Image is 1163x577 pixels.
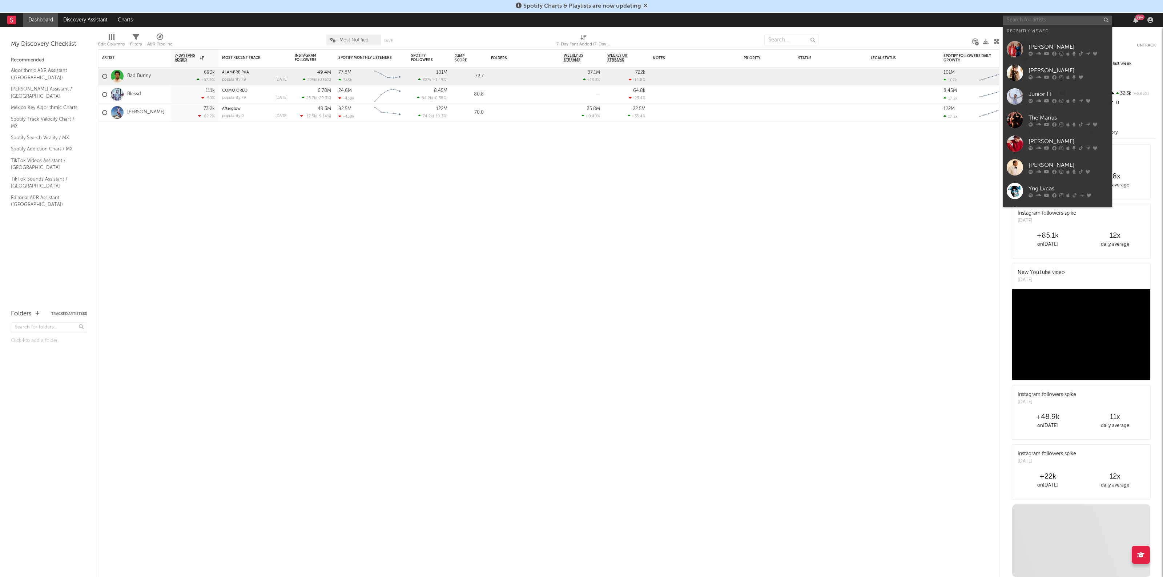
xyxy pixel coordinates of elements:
[1018,210,1076,217] div: Instagram followers spike
[222,70,249,74] a: ALAMBRE PúA
[1029,161,1108,169] div: [PERSON_NAME]
[587,106,600,111] div: 35.8M
[11,40,87,49] div: My Discovery Checklist
[11,66,80,81] a: Algorithmic A&R Assistant ([GEOGRAPHIC_DATA])
[1014,231,1081,240] div: +85.1k
[1029,66,1108,75] div: [PERSON_NAME]
[1018,391,1076,399] div: Instagram followers spike
[976,67,1009,85] svg: Chart title
[102,56,157,60] div: Artist
[275,96,287,100] div: [DATE]
[434,88,447,93] div: 8.45M
[871,56,918,60] div: Legal Status
[943,88,957,93] div: 8.45M
[11,194,80,209] a: Editorial A&R Assistant ([GEOGRAPHIC_DATA])
[222,107,241,111] a: Afterglow
[423,114,433,118] span: 74.2k
[1003,203,1112,226] a: [PERSON_NAME]
[1018,217,1076,225] div: [DATE]
[305,114,316,118] span: -17.5k
[556,40,611,49] div: 7-Day Fans Added (7-Day Fans Added)
[130,40,142,49] div: Filters
[764,35,819,45] input: Search...
[307,78,316,82] span: 225k
[222,56,277,60] div: Most Recent Track
[1014,472,1081,481] div: +22k
[11,85,80,100] a: [PERSON_NAME] Assistant / [GEOGRAPHIC_DATA]
[943,78,957,82] div: 107k
[317,96,330,100] span: -29.3 %
[222,107,287,111] div: Afterglow
[1003,37,1112,61] a: [PERSON_NAME]
[201,96,215,100] div: -50 %
[317,70,331,75] div: 49.4M
[1014,413,1081,421] div: +48.9k
[98,31,125,52] div: Edit Columns
[635,70,645,75] div: 722k
[127,73,151,79] a: Bad Bunny
[976,104,1009,122] svg: Chart title
[1018,277,1065,284] div: [DATE]
[1003,132,1112,156] a: [PERSON_NAME]
[455,90,484,99] div: 80.8
[1081,181,1148,190] div: daily average
[339,38,369,43] span: Most Notified
[1133,17,1138,23] button: 99+
[127,91,141,97] a: Blessd
[371,104,404,122] svg: Chart title
[338,106,351,111] div: 92.5M
[11,134,80,142] a: Spotify Search Virality / MX
[1137,42,1156,49] button: Untrack
[411,53,436,62] div: Spotify Followers
[564,53,589,62] span: Weekly US Streams
[11,310,32,318] div: Folders
[1018,458,1076,465] div: [DATE]
[523,3,641,9] span: Spotify Charts & Playlists are now updating
[1003,61,1112,85] a: [PERSON_NAME]
[418,77,447,82] div: ( )
[1018,269,1065,277] div: New YouTube video
[417,96,447,100] div: ( )
[1081,172,1148,181] div: 18 x
[581,114,600,118] div: +0.49 %
[1014,481,1081,490] div: on [DATE]
[455,108,484,117] div: 70.0
[338,96,354,101] div: -438k
[1081,240,1148,249] div: daily average
[1107,98,1156,108] div: 0
[629,77,645,82] div: -14.8 %
[198,114,215,118] div: -62.2 %
[433,96,446,100] span: -0.38 %
[127,109,165,116] a: [PERSON_NAME]
[147,40,173,49] div: A&R Pipeline
[318,106,331,111] div: 49.3M
[222,114,244,118] div: popularity: 0
[1029,90,1108,98] div: Junior H
[130,31,142,52] div: Filters
[943,54,998,62] div: Spotify Followers Daily Growth
[556,31,611,52] div: 7-Day Fans Added (7-Day Fans Added)
[222,70,287,74] div: ALAMBRE PúA
[302,96,331,100] div: ( )
[295,53,320,62] div: Instagram Followers
[1029,137,1108,146] div: [PERSON_NAME]
[113,13,138,27] a: Charts
[11,56,87,65] div: Recommended
[1007,27,1108,36] div: Recently Viewed
[1018,450,1076,458] div: Instagram followers spike
[11,145,80,153] a: Spotify Addiction Chart / MX
[1003,85,1112,108] a: Junior H
[423,78,431,82] span: 327k
[1081,413,1148,421] div: 11 x
[633,88,645,93] div: 64.8k
[1003,156,1112,179] a: [PERSON_NAME]
[222,89,248,93] a: COMO OREO
[943,70,955,75] div: 101M
[1107,89,1156,98] div: 32.3k
[11,322,87,333] input: Search for folders...
[11,157,80,172] a: TikTok Videos Assistant / [GEOGRAPHIC_DATA]
[1014,421,1081,430] div: on [DATE]
[371,67,404,85] svg: Chart title
[317,78,330,82] span: +336 %
[1029,113,1108,122] div: The Marías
